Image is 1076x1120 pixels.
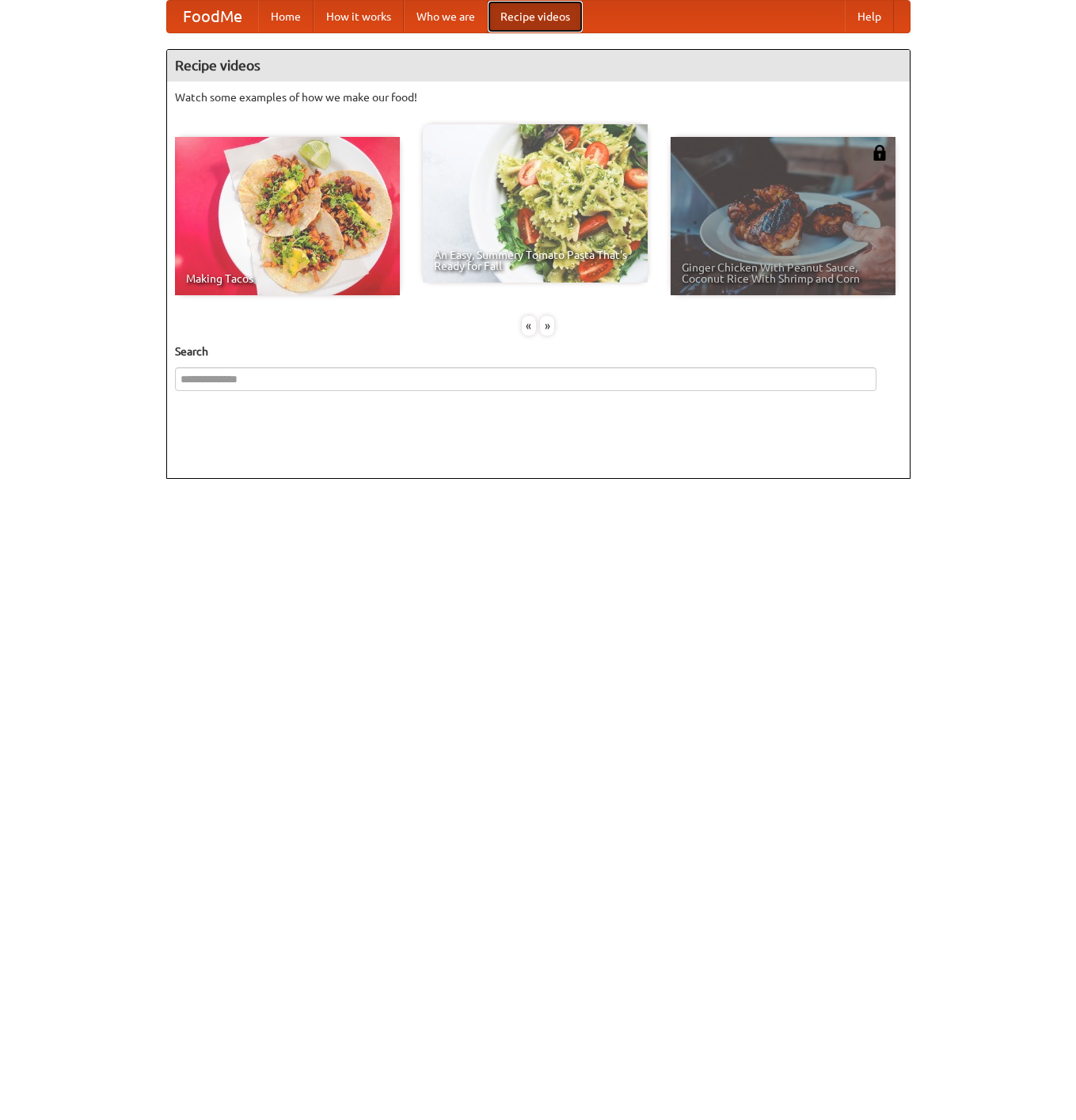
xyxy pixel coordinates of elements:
a: Who we are [404,1,488,32]
a: FoodMe [167,1,258,32]
a: An Easy, Summery Tomato Pasta That's Ready for Fall [423,124,648,283]
a: How it works [314,1,404,32]
span: An Easy, Summery Tomato Pasta That's Ready for Fall [434,249,637,271]
span: Making Tacos [186,273,389,284]
img: 483408.png [872,145,888,161]
h5: Search [175,344,902,359]
h4: Recipe videos [167,50,910,82]
div: » [540,316,554,336]
a: Recipe videos [488,1,583,32]
a: Making Tacos [175,137,400,295]
a: Home [258,1,314,32]
div: « [522,316,536,336]
p: Watch some examples of how we make our food! [175,89,902,105]
a: Help [845,1,894,32]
